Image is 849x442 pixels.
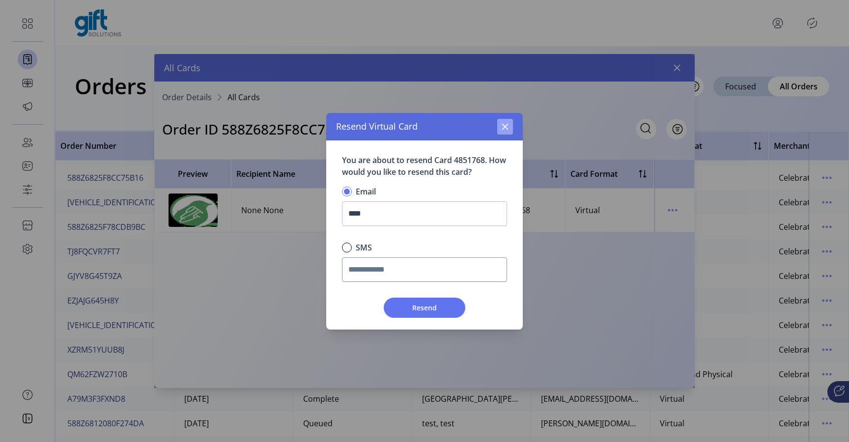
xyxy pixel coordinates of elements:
[384,298,465,318] button: Resend
[356,242,372,253] label: SMS
[336,120,418,133] span: Resend Virtual Card
[396,303,453,313] span: Resend
[356,186,376,197] label: Email
[338,154,511,178] p: You are about to resend Card 4851768. How would you like to resend this card?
